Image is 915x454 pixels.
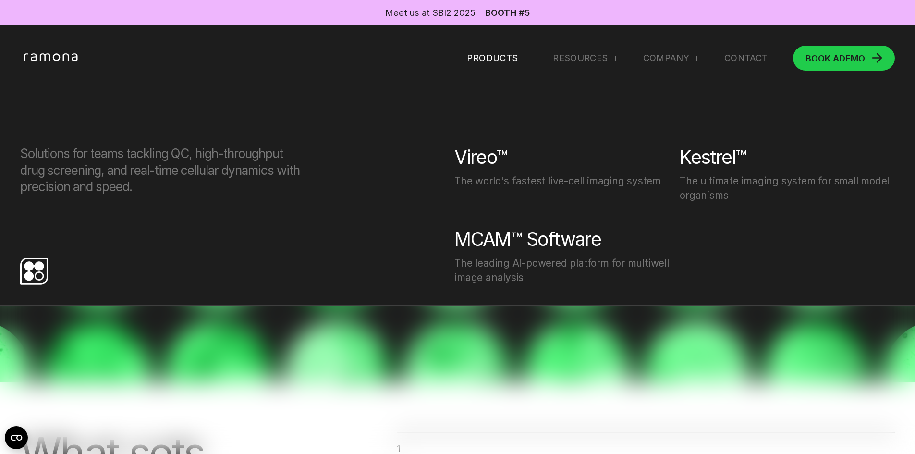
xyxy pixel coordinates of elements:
[454,228,601,251] div: MCAM™ Software
[5,426,28,449] button: Open CMP widget
[724,52,768,64] a: Contact
[553,52,608,64] div: RESOURCES
[485,8,530,17] a: Booth #5
[680,174,895,203] p: The ultimate imaging system for small model organisms
[20,53,85,63] a: home
[805,53,839,63] span: BOOK A
[454,174,661,188] p: The world's fastest live-cell imaging system
[680,146,746,169] div: Kestrel™
[467,52,528,64] div: Products
[467,52,518,64] div: Products
[680,146,895,203] a: Kestrel™The ultimate imaging system for small model organisms
[553,52,618,64] div: RESOURCES
[643,52,690,64] div: Company
[454,146,507,169] div: Vireo™
[643,52,699,64] div: Company
[454,228,670,285] a: MCAM™ SoftwareThe leading AI-powered platform for multiwell image analysis
[805,54,865,62] div: DEMO
[793,46,895,71] a: BOOK ADEMO
[20,146,301,195] div: Solutions for teams tackling QC, high-throughput drug screening, and real-time cellular dynamics ...
[454,146,670,188] a: Vireo™The world's fastest live-cell imaging system
[385,6,476,19] div: Meet us at SBI2 2025
[454,256,670,285] p: The leading AI-powered platform for multiwell image analysis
